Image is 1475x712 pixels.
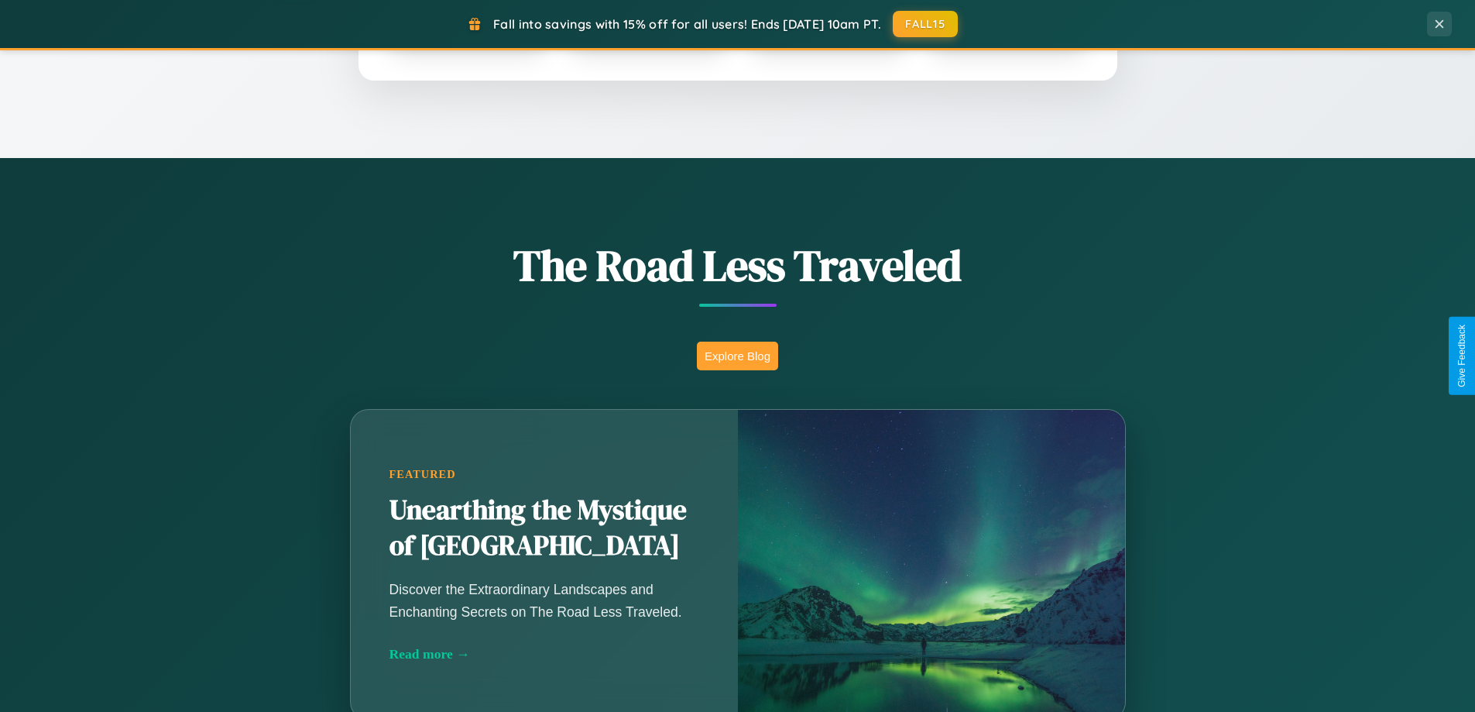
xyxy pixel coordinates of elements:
div: Read more → [389,646,699,662]
h2: Unearthing the Mystique of [GEOGRAPHIC_DATA] [389,493,699,564]
p: Discover the Extraordinary Landscapes and Enchanting Secrets on The Road Less Traveled. [389,579,699,622]
div: Featured [389,468,699,481]
span: Fall into savings with 15% off for all users! Ends [DATE] 10am PT. [493,16,881,32]
h1: The Road Less Traveled [273,236,1202,295]
button: FALL15 [893,11,958,37]
button: Explore Blog [697,342,778,370]
div: Give Feedback [1456,325,1467,387]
